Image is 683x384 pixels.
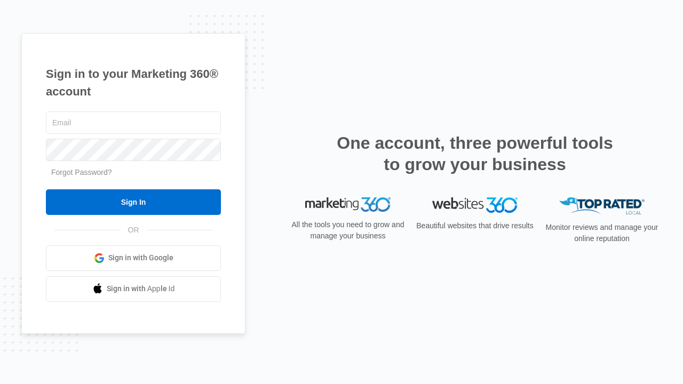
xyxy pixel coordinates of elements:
[559,197,645,215] img: Top Rated Local
[46,276,221,302] a: Sign in with Apple Id
[46,111,221,134] input: Email
[432,197,518,213] img: Websites 360
[415,220,535,231] p: Beautiful websites that drive results
[121,225,147,236] span: OR
[46,65,221,100] h1: Sign in to your Marketing 360® account
[46,189,221,215] input: Sign In
[46,245,221,271] a: Sign in with Google
[108,252,173,263] span: Sign in with Google
[107,283,175,294] span: Sign in with Apple Id
[51,168,112,177] a: Forgot Password?
[305,197,391,212] img: Marketing 360
[542,222,662,244] p: Monitor reviews and manage your online reputation
[288,219,408,242] p: All the tools you need to grow and manage your business
[333,132,616,175] h2: One account, three powerful tools to grow your business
